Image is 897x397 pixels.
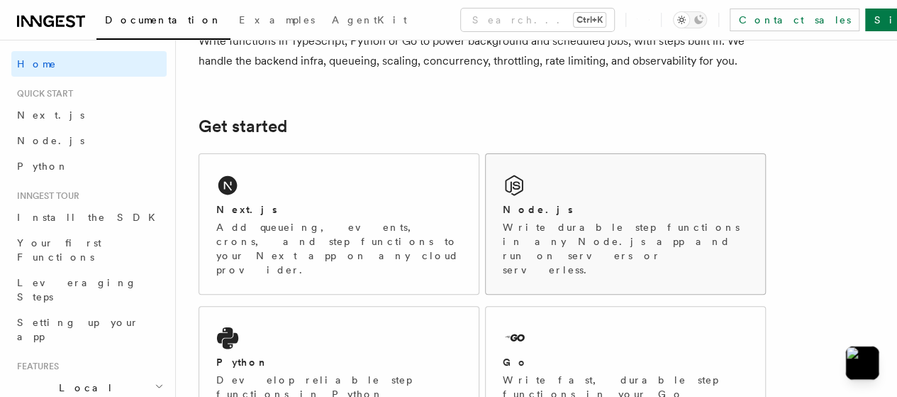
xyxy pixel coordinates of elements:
[574,13,606,27] kbd: Ctrl+K
[11,102,167,128] a: Next.js
[332,14,407,26] span: AgentKit
[96,4,230,40] a: Documentation
[17,109,84,121] span: Next.js
[17,237,101,263] span: Your first Functions
[11,361,59,372] span: Features
[485,153,766,295] a: Node.jsWrite durable step functions in any Node.js app and run on servers or serverless.
[323,4,416,38] a: AgentKit
[461,9,614,31] button: Search...Ctrl+K
[17,317,139,342] span: Setting up your app
[11,310,167,349] a: Setting up your app
[216,220,462,277] p: Add queueing, events, crons, and step functions to your Next app on any cloud provider.
[503,220,748,277] p: Write durable step functions in any Node.js app and run on servers or serverless.
[105,14,222,26] span: Documentation
[11,190,79,202] span: Inngest tour
[17,57,57,71] span: Home
[216,202,277,217] h2: Next.js
[11,205,167,230] a: Install the SDK
[503,202,573,217] h2: Node.js
[503,355,528,369] h2: Go
[730,9,859,31] a: Contact sales
[11,88,73,99] span: Quick start
[17,277,137,303] span: Leveraging Steps
[199,153,479,295] a: Next.jsAdd queueing, events, crons, and step functions to your Next app on any cloud provider.
[673,11,707,28] button: Toggle dark mode
[17,135,84,146] span: Node.js
[239,14,315,26] span: Examples
[230,4,323,38] a: Examples
[17,161,69,172] span: Python
[17,212,164,223] span: Install the SDK
[216,355,269,369] h2: Python
[199,116,287,136] a: Get started
[199,31,766,71] p: Write functions in TypeScript, Python or Go to power background and scheduled jobs, with steps bu...
[11,153,167,179] a: Python
[11,51,167,77] a: Home
[11,128,167,153] a: Node.js
[11,270,167,310] a: Leveraging Steps
[11,230,167,270] a: Your first Functions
